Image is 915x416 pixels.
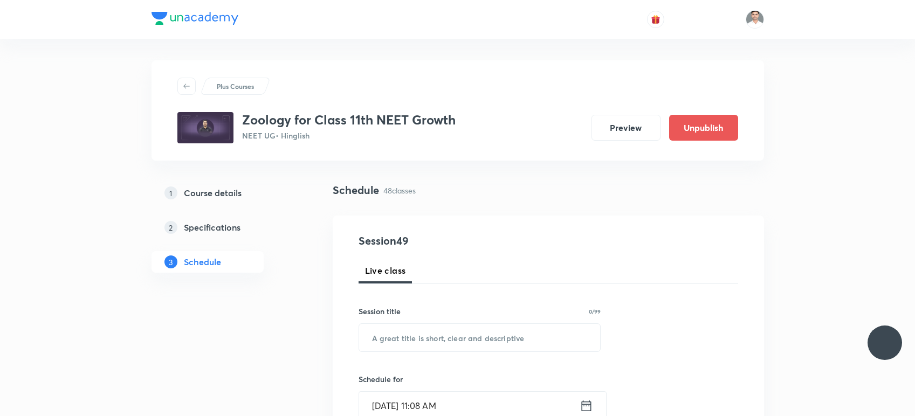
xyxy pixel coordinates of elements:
[217,81,254,91] p: Plus Courses
[184,221,240,234] h5: Specifications
[383,185,416,196] p: 48 classes
[152,12,238,27] a: Company Logo
[152,182,298,204] a: 1Course details
[242,112,456,128] h3: Zoology for Class 11th NEET Growth
[878,336,891,349] img: ttu
[152,217,298,238] a: 2Specifications
[669,115,738,141] button: Unpublish
[164,221,177,234] p: 2
[359,324,601,351] input: A great title is short, clear and descriptive
[365,264,406,277] span: Live class
[164,186,177,199] p: 1
[333,182,379,198] h4: Schedule
[591,115,661,141] button: Preview
[359,233,555,249] h4: Session 49
[359,373,601,385] h6: Schedule for
[184,255,221,268] h5: Schedule
[164,255,177,268] p: 3
[152,12,238,25] img: Company Logo
[177,112,233,143] img: 8f5b4064f25c425ca67cbeed905f304e.jpg
[647,11,664,28] button: avatar
[184,186,242,199] h5: Course details
[359,306,401,317] h6: Session title
[242,130,456,141] p: NEET UG • Hinglish
[651,15,661,24] img: avatar
[589,309,601,314] p: 0/99
[746,10,764,29] img: Mant Lal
